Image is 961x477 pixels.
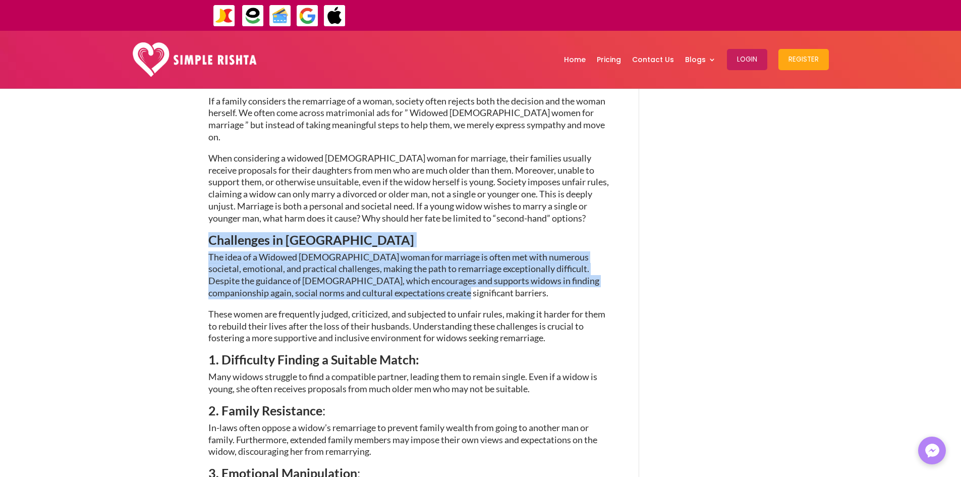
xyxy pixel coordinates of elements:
[296,5,319,27] img: GooglePay-icon
[727,49,767,70] button: Login
[685,33,716,86] a: Blogs
[597,33,621,86] a: Pricing
[323,5,346,27] img: ApplePay-icon
[208,251,599,298] span: The idea of a Widowed [DEMOGRAPHIC_DATA] woman for marriage is often met with numerous societal, ...
[778,33,829,86] a: Register
[208,152,609,224] span: When considering a widowed [DEMOGRAPHIC_DATA] woman for marriage, their families usually receive ...
[208,308,605,344] span: These women are frequently judged, criticized, and subjected to unfair rules, making it harder fo...
[208,352,419,367] span: 1. Difficulty Finding a Suitable Match:
[208,403,322,418] span: 2. Family Resistance
[778,49,829,70] button: Register
[564,33,586,86] a: Home
[208,95,605,142] span: If a family considers the remarriage of a woman, society often rejects both the decision and the ...
[727,33,767,86] a: Login
[632,33,674,86] a: Contact Us
[208,422,597,457] span: In-laws often oppose a widow’s remarriage to prevent family wealth from going to another man or f...
[922,441,942,461] img: Messenger
[322,403,325,418] span: :
[242,5,264,27] img: EasyPaisa-icon
[208,232,414,247] span: Challenges in [GEOGRAPHIC_DATA]
[213,5,236,27] img: JazzCash-icon
[208,371,597,394] span: Many widows struggle to find a compatible partner, leading them to remain single. Even if a widow...
[269,5,292,27] img: Credit Cards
